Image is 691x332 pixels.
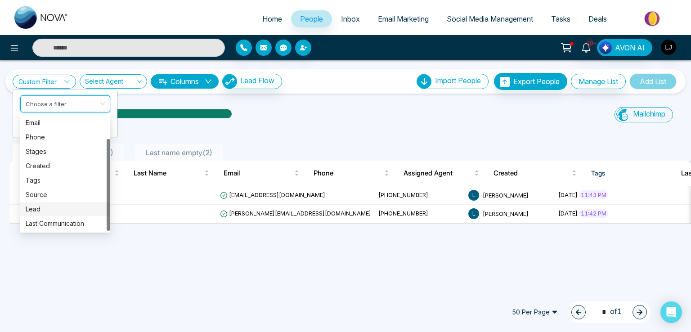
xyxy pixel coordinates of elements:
button: Export People [494,73,567,90]
div: Open Intercom Messenger [660,301,682,323]
span: 11:42 PM [579,209,608,218]
span: down [205,78,212,85]
span: 11:43 PM [579,190,608,199]
span: Lead Flow [240,76,274,85]
th: Tags [584,161,674,186]
a: Lead FlowLead Flow [219,74,282,89]
div: Phone [26,132,105,142]
span: [DATE] [558,191,578,198]
th: Email [216,161,306,186]
span: Export People [513,77,560,86]
button: AVON AI [597,39,652,56]
span: Home [262,14,282,23]
a: Email Marketing [369,10,438,27]
span: Assigned Agent [404,168,472,179]
span: of 1 [597,306,622,318]
img: Market-place.gif [620,9,686,29]
span: Last name empty ( 2 ) [142,148,216,157]
span: [PERSON_NAME][EMAIL_ADDRESS][DOMAIN_NAME] [220,210,371,217]
span: Email [224,168,292,179]
button: Columnsdown [151,74,219,89]
a: People [291,10,332,27]
div: Email [26,118,105,128]
th: Created [486,161,584,186]
a: Custom Filter [13,75,76,89]
div: Source [20,188,110,202]
th: Phone [306,161,396,186]
span: Deals [588,14,607,23]
li: Choose a filter [13,93,117,114]
img: Nova CRM Logo [14,6,68,29]
div: Created [26,161,105,171]
img: Lead Flow [599,41,612,54]
ul: Custom Filter [13,89,118,138]
a: Tasks [542,10,579,27]
span: Phone [314,168,382,179]
div: Last Communication [20,216,110,231]
th: Assigned Agent [396,161,486,186]
div: Last Communication [26,219,105,229]
span: [EMAIL_ADDRESS][DOMAIN_NAME] [220,191,325,198]
img: Lead Flow [223,74,237,89]
div: Lead [26,204,105,214]
span: All People ( 2 ) [20,148,70,157]
span: 50 Per Page [506,305,564,319]
span: [DATE] [558,210,578,217]
a: Inbox [332,10,369,27]
span: 10+ [586,39,594,47]
div: Phone [20,130,110,144]
a: Social Media Management [438,10,542,27]
span: Created [494,168,570,179]
span: [PERSON_NAME] [483,191,529,198]
span: Last Name [134,168,202,179]
span: L [468,190,479,201]
span: L [468,208,479,219]
span: [PHONE_NUMBER] [378,210,428,217]
div: Tags [26,175,105,185]
div: Email [20,116,110,130]
a: Deals [579,10,616,27]
button: Lead Flow [222,74,282,89]
button: Manage List [571,74,626,89]
span: Social Media Management [447,14,533,23]
div: Source [26,190,105,200]
span: [PERSON_NAME] [483,210,529,217]
span: AVON AI [615,42,645,53]
a: 10+ [575,39,597,55]
span: Email Marketing [378,14,429,23]
span: Import People [435,76,481,85]
th: Last Name [126,161,216,186]
span: [PHONE_NUMBER] [378,191,428,198]
div: Stages [20,144,110,159]
div: Lead [20,202,110,216]
div: Created [20,159,110,173]
div: Tags [20,173,110,188]
a: Home [253,10,291,27]
span: Tasks [551,14,570,23]
span: People [300,14,323,23]
img: User Avatar [661,40,676,55]
span: Inbox [341,14,360,23]
span: Mailchimp [633,109,665,118]
div: Stages [26,147,105,157]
